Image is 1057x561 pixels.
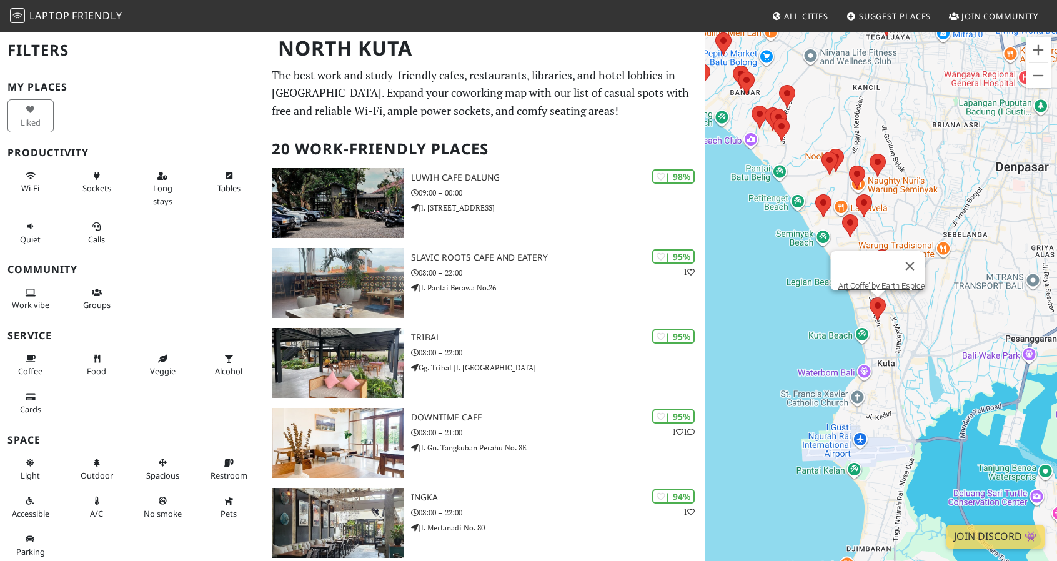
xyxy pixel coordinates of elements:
div: | 98% [652,169,695,184]
button: Zoom out [1026,63,1051,88]
button: Light [7,452,54,485]
img: Tribal [272,328,404,398]
button: Restroom [206,452,252,485]
div: | 95% [652,409,695,424]
a: Slavic Roots cafe and eatery | 95% 1 Slavic Roots cafe and eatery 08:00 – 22:00 Jl. Pantai Berawa... [264,248,705,318]
span: Veggie [150,365,176,377]
p: 1 [683,266,695,278]
h3: Productivity [7,147,257,159]
div: | 94% [652,489,695,504]
button: Work vibe [7,282,54,315]
h3: My Places [7,81,257,93]
button: Veggie [140,349,186,382]
span: People working [12,299,49,310]
p: Gg. Tribal Jl. [GEOGRAPHIC_DATA] [411,362,705,374]
h3: Ingka [411,492,705,503]
a: Luwih Cafe Dalung | 98% Luwih Cafe Dalung 09:00 – 00:00 Jl. [STREET_ADDRESS] [264,168,705,238]
span: Join Community [961,11,1038,22]
span: Credit cards [20,404,41,415]
p: 1 1 [672,426,695,438]
span: Natural light [21,470,40,481]
button: Zoom in [1026,37,1051,62]
button: Wi-Fi [7,166,54,199]
img: Slavic Roots cafe and eatery [272,248,404,318]
a: Join Community [944,5,1043,27]
h3: Downtime Cafe [411,412,705,423]
span: Pet friendly [221,508,237,519]
p: 09:00 – 00:00 [411,187,705,199]
a: Tribal | 95% Tribal 08:00 – 22:00 Gg. Tribal Jl. [GEOGRAPHIC_DATA] [264,328,705,398]
span: Stable Wi-Fi [21,182,39,194]
a: Suggest Places [841,5,936,27]
button: Close [895,251,925,281]
a: All Cities [767,5,833,27]
p: The best work and study-friendly cafes, restaurants, libraries, and hotel lobbies in [GEOGRAPHIC_... [272,66,697,120]
button: Spacious [140,452,186,485]
p: Jl. [STREET_ADDRESS] [411,202,705,214]
span: Long stays [153,182,172,206]
p: 08:00 – 21:00 [411,427,705,439]
h1: North Kuta [268,31,702,66]
button: No smoke [140,490,186,524]
a: Join Discord 👾 [946,525,1045,549]
button: Pets [206,490,252,524]
span: Quiet [20,234,41,245]
span: Outdoor area [81,470,113,481]
button: Coffee [7,349,54,382]
h3: Community [7,264,257,276]
span: Accessible [12,508,49,519]
div: | 95% [652,249,695,264]
h3: Luwih Cafe Dalung [411,172,705,183]
img: Luwih Cafe Dalung [272,168,404,238]
p: Jl. Mertanadi No. 80 [411,522,705,534]
p: 08:00 – 22:00 [411,347,705,359]
a: Art Coffe’ by Earth Espice [838,281,925,290]
span: Power sockets [82,182,111,194]
span: Coffee [18,365,42,377]
h3: Service [7,330,257,342]
p: Jl. Gn. Tangkuban Perahu No. 8E [411,442,705,454]
a: Downtime Cafe | 95% 11 Downtime Cafe 08:00 – 21:00 Jl. Gn. Tangkuban Perahu No. 8E [264,408,705,478]
img: Ingka [272,488,404,558]
div: | 95% [652,329,695,344]
span: Air conditioned [90,508,103,519]
span: Food [87,365,106,377]
h2: 20 Work-Friendly Places [272,130,697,168]
button: Groups [74,282,120,315]
p: 1 [683,506,695,518]
button: Alcohol [206,349,252,382]
span: Parking [16,546,45,557]
img: LaptopFriendly [10,8,25,23]
button: Tables [206,166,252,199]
span: All Cities [784,11,828,22]
button: Food [74,349,120,382]
p: 08:00 – 22:00 [411,267,705,279]
p: Jl. Pantai Berawa No.26 [411,282,705,294]
span: Group tables [83,299,111,310]
button: Calls [74,216,120,249]
span: Spacious [146,470,179,481]
button: Quiet [7,216,54,249]
img: Downtime Cafe [272,408,404,478]
button: Accessible [7,490,54,524]
p: 08:00 – 22:00 [411,507,705,519]
h2: Filters [7,31,257,69]
span: Suggest Places [859,11,931,22]
h3: Space [7,434,257,446]
button: Long stays [140,166,186,211]
h3: Tribal [411,332,705,343]
button: Sockets [74,166,120,199]
button: Outdoor [74,452,120,485]
h3: Slavic Roots cafe and eatery [411,252,705,263]
span: Smoke free [144,508,182,519]
span: Work-friendly tables [217,182,241,194]
span: Laptop [29,9,70,22]
a: LaptopFriendly LaptopFriendly [10,6,122,27]
span: Alcohol [215,365,242,377]
button: A/C [74,490,120,524]
button: Cards [7,387,54,420]
span: Video/audio calls [88,234,105,245]
span: Friendly [72,9,122,22]
span: Restroom [211,470,247,481]
a: Ingka | 94% 1 Ingka 08:00 – 22:00 Jl. Mertanadi No. 80 [264,488,705,558]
